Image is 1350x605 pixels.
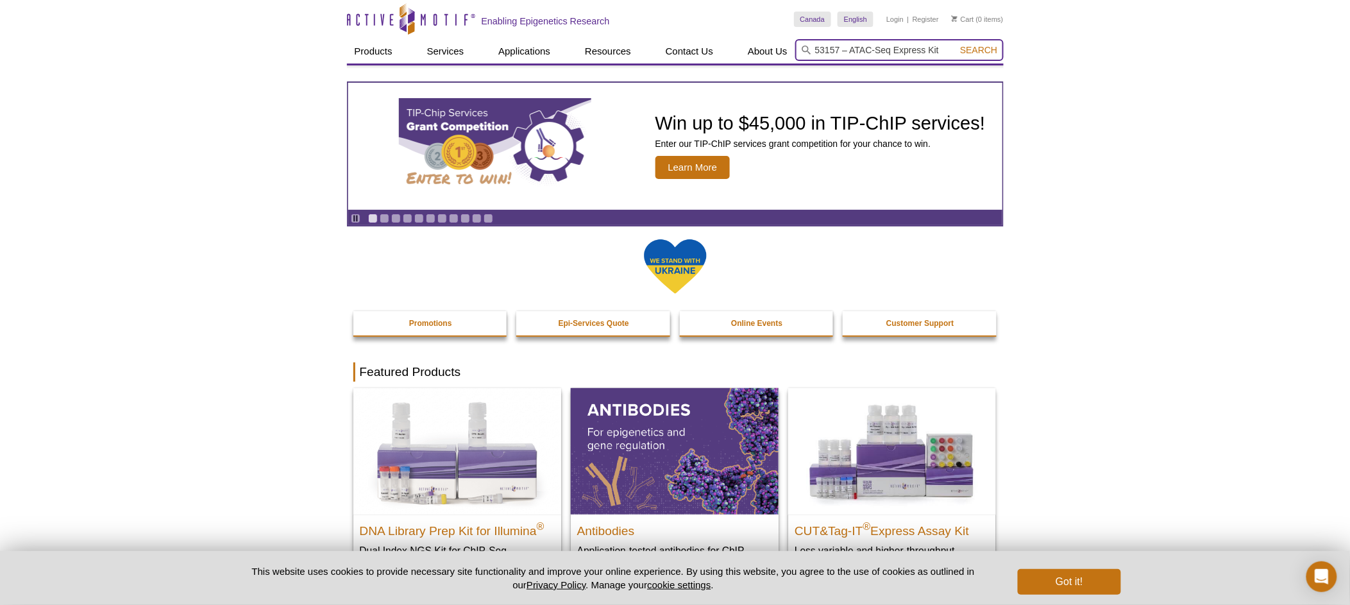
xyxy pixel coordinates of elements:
a: Online Events [680,311,835,336]
a: Services [419,39,472,64]
h2: Win up to $45,000 in TIP-ChIP services! [655,114,986,133]
input: Keyword, Cat. No. [795,39,1004,61]
p: Application-tested antibodies for ChIP, CUT&Tag, and CUT&RUN. [577,544,772,570]
a: Go to slide 4 [403,214,412,223]
a: Login [886,15,904,24]
h2: DNA Library Prep Kit for Illumina [360,518,555,538]
a: Go to slide 11 [484,214,493,223]
button: Got it! [1018,569,1120,595]
a: English [838,12,873,27]
a: Applications [491,39,558,64]
sup: ® [537,521,544,532]
a: Products [347,39,400,64]
strong: Promotions [409,319,452,328]
a: DNA Library Prep Kit for Illumina DNA Library Prep Kit for Illumina® Dual Index NGS Kit for ChIP-... [353,388,561,595]
sup: ® [863,521,871,532]
strong: Online Events [731,319,782,328]
a: Go to slide 8 [449,214,459,223]
div: Open Intercom Messenger [1306,561,1337,592]
a: Contact Us [658,39,721,64]
a: Customer Support [843,311,998,336]
a: Go to slide 3 [391,214,401,223]
strong: Customer Support [886,319,954,328]
a: Go to slide 5 [414,214,424,223]
a: Go to slide 9 [460,214,470,223]
a: All Antibodies Antibodies Application-tested antibodies for ChIP, CUT&Tag, and CUT&RUN. [571,388,779,583]
a: Cart [952,15,974,24]
h2: Enabling Epigenetics Research [482,15,610,27]
img: All Antibodies [571,388,779,514]
img: CUT&Tag-IT® Express Assay Kit [788,388,996,514]
a: Privacy Policy [527,579,586,590]
p: Dual Index NGS Kit for ChIP-Seq, CUT&RUN, and ds methylated DNA assays. [360,544,555,583]
button: cookie settings [647,579,711,590]
img: We Stand With Ukraine [643,238,707,295]
a: Promotions [353,311,509,336]
a: Go to slide 1 [368,214,378,223]
a: Register [913,15,939,24]
a: Canada [794,12,832,27]
span: Learn More [655,156,730,179]
article: TIP-ChIP Services Grant Competition [348,83,1002,210]
p: Less variable and higher-throughput genome-wide profiling of histone marks​. [795,544,990,570]
a: Go to slide 2 [380,214,389,223]
a: CUT&Tag-IT® Express Assay Kit CUT&Tag-IT®Express Assay Kit Less variable and higher-throughput ge... [788,388,996,583]
a: TIP-ChIP Services Grant Competition Win up to $45,000 in TIP-ChIP services! Enter our TIP-ChIP se... [348,83,1002,210]
li: (0 items) [952,12,1004,27]
img: Your Cart [952,15,958,22]
li: | [907,12,909,27]
h2: Featured Products [353,362,997,382]
a: Resources [577,39,639,64]
button: Search [956,44,1001,56]
a: Toggle autoplay [351,214,360,223]
a: Go to slide 10 [472,214,482,223]
h2: Antibodies [577,518,772,538]
h2: CUT&Tag-IT Express Assay Kit [795,518,990,538]
img: TIP-ChIP Services Grant Competition [399,98,591,194]
a: About Us [740,39,795,64]
p: This website uses cookies to provide necessary site functionality and improve your online experie... [230,565,997,592]
img: DNA Library Prep Kit for Illumina [353,388,561,514]
strong: Epi-Services Quote [559,319,629,328]
p: Enter our TIP-ChIP services grant competition for your chance to win. [655,138,986,149]
a: Epi-Services Quote [516,311,671,336]
a: Go to slide 7 [437,214,447,223]
a: Go to slide 6 [426,214,435,223]
span: Search [960,45,997,55]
